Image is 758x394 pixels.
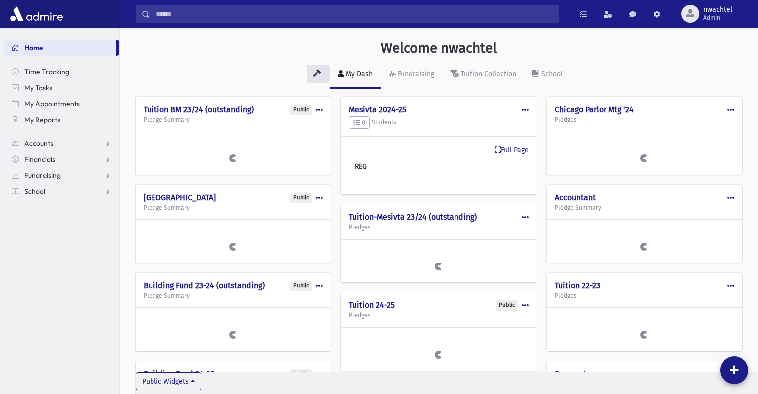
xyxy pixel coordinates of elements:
[555,204,734,211] h5: Pledge Summary
[555,281,734,290] h4: Tuition 22-23
[144,204,323,211] h5: Pledge Summary
[290,369,312,380] div: Public
[8,4,65,24] img: AdmirePro
[381,61,442,89] a: Fundraising
[349,212,528,222] h4: Tuition-Mesivta 23/24 (outstanding)
[144,292,323,299] h5: Pledge Summary
[144,369,323,379] h4: Building Fund 24-25
[555,116,734,123] h5: Pledges
[24,139,53,148] span: Accounts
[353,119,365,126] span: 0
[349,105,528,114] h4: Mesivta 2024-25
[381,40,497,57] h3: Welcome nwachtel
[396,70,434,78] div: Fundraising
[4,183,119,199] a: School
[136,372,201,390] button: Public Widgets
[24,67,69,76] span: Time Tracking
[290,193,312,203] div: Public
[144,281,323,290] h4: Building Fund 23-24 (outstanding)
[349,116,528,129] h5: Students
[349,116,370,129] button: 0
[330,61,381,89] a: My Dash
[24,115,60,124] span: My Reports
[555,105,734,114] h4: Chicago Parlor Mtg '24
[555,292,734,299] h5: Pledges
[349,300,528,310] h4: Tuition 24-25
[496,300,518,311] div: Public
[344,70,373,78] div: My Dash
[703,14,732,22] span: Admin
[290,105,312,115] div: Public
[495,145,529,155] a: Full Page
[4,40,116,56] a: Home
[555,193,734,202] h4: Accountant
[4,80,119,96] a: My Tasks
[555,369,734,379] h4: Payments
[24,171,61,180] span: Fundraising
[4,135,119,151] a: Accounts
[524,61,571,89] a: School
[4,151,119,167] a: Financials
[144,105,323,114] h4: Tuition BM 23/24 (outstanding)
[24,43,43,52] span: Home
[539,70,563,78] div: School
[144,193,323,202] h4: [GEOGRAPHIC_DATA]
[4,112,119,128] a: My Reports
[349,312,528,319] h5: Pledges
[24,83,52,92] span: My Tasks
[4,64,119,80] a: Time Tracking
[4,96,119,112] a: My Appointments
[24,99,80,108] span: My Appointments
[459,70,516,78] div: Tuition Collection
[442,61,524,89] a: Tuition Collection
[4,167,119,183] a: Fundraising
[349,224,528,231] h5: Pledges
[24,187,45,196] span: School
[24,155,55,164] span: Financials
[349,155,409,178] th: REG
[290,281,312,291] div: Public
[703,6,732,14] span: nwachtel
[144,116,323,123] h5: Pledge Summary
[150,5,559,23] input: Search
